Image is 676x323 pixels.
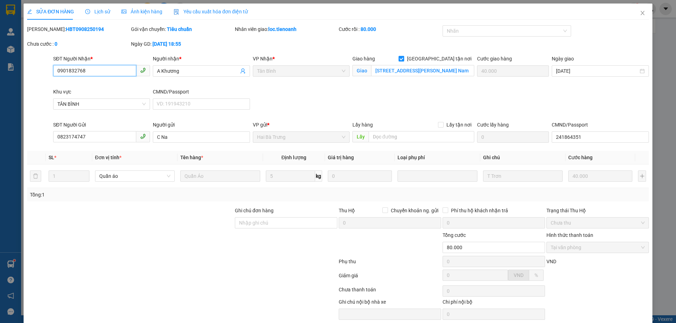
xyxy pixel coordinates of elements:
[153,88,250,96] div: CMND/Passport
[121,9,126,14] span: picture
[30,191,261,199] div: Tổng: 1
[338,272,442,284] div: Giảm giá
[551,218,645,228] span: Chưa thu
[480,151,565,164] th: Ghi chú
[85,9,90,14] span: clock-circle
[361,26,376,32] b: 80.000
[633,4,652,23] button: Close
[339,25,441,33] div: Cước rồi :
[552,121,649,129] div: CMND/Passport
[257,132,345,142] span: Hai Bà Trưng
[477,122,509,128] label: Cước lấy hàng
[339,298,441,309] div: Ghi chú nội bộ nhà xe
[483,170,563,182] input: Ghi Chú
[53,88,150,96] div: Khu vực
[27,9,74,14] span: SỬA ĐƠN HÀNG
[253,56,273,62] span: VP Nhận
[388,207,441,214] span: Chuyển khoản ng. gửi
[448,207,511,214] span: Phí thu hộ khách nhận trả
[546,207,649,214] div: Trạng thái Thu Hộ
[443,298,545,309] div: Chi phí nội bộ
[546,259,556,264] span: VND
[551,242,645,253] span: Tại văn phòng
[167,26,192,32] b: Tiêu chuẩn
[140,67,146,73] span: phone
[328,155,354,160] span: Giá trị hàng
[257,66,345,76] span: Tân Bình
[338,258,442,270] div: Phụ thu
[281,155,306,160] span: Định lượng
[99,171,170,181] span: Quần áo
[53,121,150,129] div: SĐT Người Gửi
[131,25,233,33] div: Gói vận chuyển:
[57,99,146,109] span: TÂN BÌNH
[30,170,41,182] button: delete
[477,131,549,143] input: Cước lấy hàng
[66,26,104,32] b: HBT0908250194
[568,155,593,160] span: Cước hàng
[404,55,474,63] span: [GEOGRAPHIC_DATA] tận nơi
[240,68,246,74] span: user-add
[27,9,32,14] span: edit
[568,170,632,182] input: 0
[235,217,337,228] input: Ghi chú đơn hàng
[131,40,233,48] div: Ngày GD:
[55,41,57,47] b: 0
[253,121,350,129] div: VP gửi
[338,286,442,298] div: Chưa thanh toán
[352,131,369,142] span: Lấy
[352,56,375,62] span: Giao hàng
[640,10,645,16] span: close
[180,170,260,182] input: VD: Bàn, Ghế
[352,65,371,76] span: Giao
[85,9,110,14] span: Lịch sử
[268,26,296,32] b: loc.tienoanh
[315,170,322,182] span: kg
[174,9,179,15] img: icon
[514,272,524,278] span: VND
[49,155,54,160] span: SL
[27,40,130,48] div: Chưa cước :
[140,134,146,139] span: phone
[180,155,203,160] span: Tên hàng
[235,208,274,213] label: Ghi chú đơn hàng
[395,151,480,164] th: Loại phụ phí
[477,56,512,62] label: Cước giao hàng
[638,170,646,182] button: plus
[552,56,574,62] label: Ngày giao
[339,208,355,213] span: Thu Hộ
[153,121,250,129] div: Người gửi
[444,121,474,129] span: Lấy tận nơi
[328,170,392,182] input: 0
[235,25,337,33] div: Nhân viên giao:
[534,272,538,278] span: %
[369,131,474,142] input: Dọc đường
[27,25,130,33] div: [PERSON_NAME]:
[53,55,150,63] div: SĐT Người Nhận
[371,65,474,76] input: Giao tận nơi
[152,41,181,47] b: [DATE] 18:55
[352,122,373,128] span: Lấy hàng
[153,55,250,63] div: Người nhận
[174,9,248,14] span: Yêu cầu xuất hóa đơn điện tử
[443,232,466,238] span: Tổng cước
[556,67,638,75] input: Ngày giao
[546,232,593,238] label: Hình thức thanh toán
[121,9,162,14] span: Ảnh kiện hàng
[95,155,121,160] span: Đơn vị tính
[477,65,549,77] input: Cước giao hàng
